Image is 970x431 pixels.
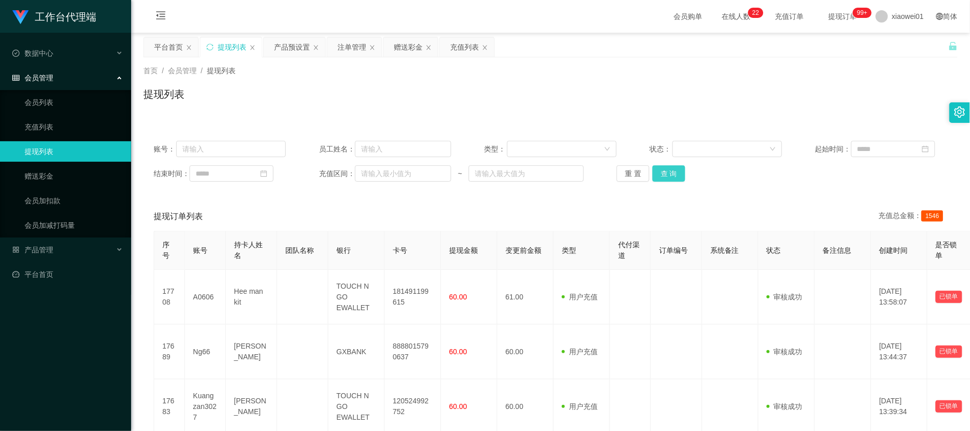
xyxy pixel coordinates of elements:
td: [PERSON_NAME] [226,325,277,379]
span: 充值区间： [319,168,355,179]
span: 60.00 [449,348,467,356]
span: 账号： [154,144,176,155]
i: 图标: menu-fold [143,1,178,33]
td: 8888015790637 [385,325,441,379]
span: 账号 [193,246,207,254]
span: / [201,67,203,75]
span: 审核成功 [767,348,803,356]
button: 已锁单 [936,346,962,358]
span: 用户充值 [562,293,598,301]
a: 工作台代理端 [12,12,96,20]
span: 备注信息 [823,246,852,254]
span: 首页 [143,67,158,75]
span: 审核成功 [767,293,803,301]
span: ~ [451,168,469,179]
div: 赠送彩金 [394,37,423,57]
i: 图标: down [604,146,610,153]
i: 图标: check-circle-o [12,50,19,57]
span: 提现订单 [824,13,862,20]
i: 图标: table [12,74,19,81]
td: TOUCH N GO EWALLET [328,270,385,325]
span: 结束时间： [154,168,189,179]
button: 已锁单 [936,400,962,413]
span: 变更前金额 [505,246,541,254]
i: 图标: sync [206,44,214,51]
img: logo.9652507e.png [12,10,29,25]
span: 代付渠道 [618,241,640,260]
span: 持卡人姓名 [234,241,263,260]
span: 卡号 [393,246,407,254]
button: 查 询 [652,165,685,182]
i: 图标: close [249,45,256,51]
sup: 22 [748,8,763,18]
span: 审核成功 [767,402,803,411]
span: 系统备注 [710,246,739,254]
a: 会员加扣款 [25,190,123,211]
td: Ng66 [185,325,226,379]
span: 状态 [767,246,781,254]
a: 充值列表 [25,117,123,137]
a: 赠送彩金 [25,166,123,186]
span: 用户充值 [562,402,598,411]
div: 充值总金额： [878,210,947,223]
span: 在线人数 [717,13,756,20]
span: 订单编号 [659,246,688,254]
i: 图标: down [770,146,776,153]
i: 图标: calendar [922,145,929,153]
span: 起始时间： [815,144,851,155]
span: 60.00 [449,293,467,301]
span: 银行 [336,246,351,254]
input: 请输入最小值为 [355,165,451,182]
i: 图标: calendar [260,170,267,177]
td: 181491199615 [385,270,441,325]
a: 会员加减打码量 [25,215,123,235]
td: 61.00 [497,270,554,325]
a: 图标: dashboard平台首页 [12,264,123,285]
p: 2 [752,8,756,18]
td: GXBANK [328,325,385,379]
span: 会员管理 [12,74,53,82]
i: 图标: close [313,45,319,51]
div: 平台首页 [154,37,183,57]
i: 图标: close [426,45,432,51]
button: 已锁单 [936,291,962,303]
td: 60.00 [497,325,554,379]
button: 重 置 [617,165,649,182]
span: / [162,67,164,75]
h1: 工作台代理端 [35,1,96,33]
td: 17689 [154,325,185,379]
span: 会员管理 [168,67,197,75]
span: 提现订单列表 [154,210,203,223]
span: 创建时间 [879,246,908,254]
span: 序号 [162,241,170,260]
span: 类型： [484,144,508,155]
i: 图标: close [482,45,488,51]
span: 是否锁单 [936,241,957,260]
span: 产品管理 [12,246,53,254]
i: 图标: close [369,45,375,51]
div: 提现列表 [218,37,246,57]
a: 会员列表 [25,92,123,113]
input: 请输入 [355,141,451,157]
span: 60.00 [449,402,467,411]
i: 图标: global [936,13,943,20]
p: 2 [756,8,760,18]
div: 注单管理 [338,37,366,57]
a: 提现列表 [25,141,123,162]
div: 充值列表 [450,37,479,57]
i: 图标: appstore-o [12,246,19,253]
td: 17708 [154,270,185,325]
span: 类型 [562,246,576,254]
div: 产品预设置 [274,37,310,57]
sup: 980 [853,8,872,18]
span: 提现列表 [207,67,236,75]
span: 团队名称 [285,246,314,254]
span: 状态： [650,144,673,155]
span: 1546 [921,210,943,222]
i: 图标: unlock [948,41,958,51]
span: 数据中心 [12,49,53,57]
input: 请输入 [176,141,286,157]
span: 员工姓名： [319,144,355,155]
td: Hee man kit [226,270,277,325]
span: 提现金额 [449,246,478,254]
